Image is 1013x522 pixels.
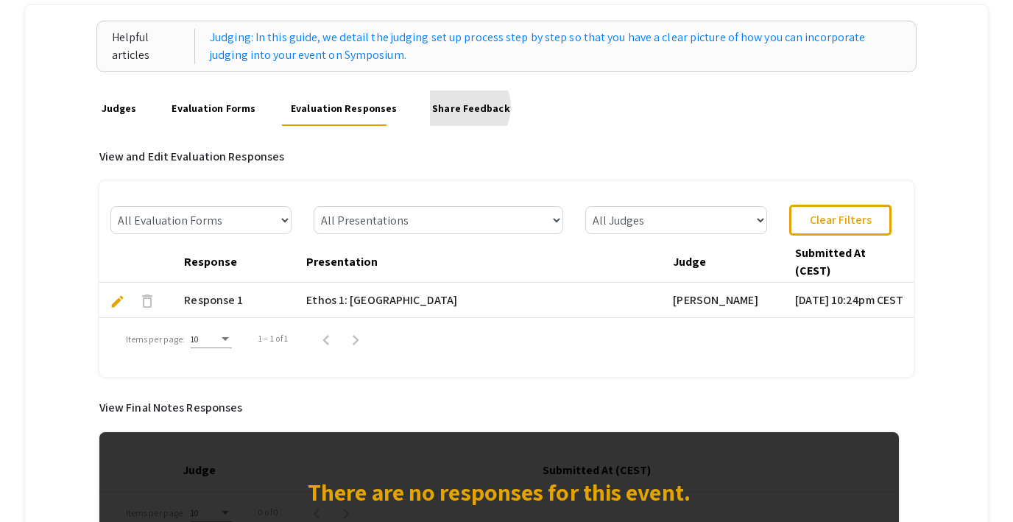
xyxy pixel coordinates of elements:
[789,205,892,236] button: Clear Filters
[99,401,900,415] h6: View Final Notes Responses
[11,456,63,511] iframe: Chat
[210,29,901,64] a: Judging: In this guide, we detail the judging set up process step by step so that you have a clea...
[126,333,186,346] div: Items per page:
[191,334,232,345] mat-select: Items per page:
[311,324,341,353] button: Previous page
[341,324,370,353] button: Next page
[306,253,378,271] div: Presentation
[169,91,258,126] a: Evaluation Forms
[184,253,237,271] div: Response
[180,283,303,318] mat-cell: Response 1
[303,283,669,318] mat-cell: Ethos 1: [GEOGRAPHIC_DATA]
[138,292,156,310] span: delete
[99,149,914,163] h6: View and Edit Evaluation Responses
[112,29,195,64] div: Helpful articles
[191,334,199,345] span: 10
[306,253,391,271] div: Presentation
[99,91,138,126] a: Judges
[673,253,706,271] div: Judge
[110,294,125,309] span: edit
[103,286,133,315] button: edit
[669,283,791,318] mat-cell: [PERSON_NAME]
[133,286,162,315] button: delete
[184,253,250,271] div: Response
[795,244,897,280] div: Submitted At (CEST)
[430,91,512,126] a: Share Feedback
[795,244,910,280] div: Submitted At (CEST)
[308,474,691,509] p: There are no responses for this event.
[258,332,288,345] div: 1 – 1 of 1
[791,283,914,318] mat-cell: [DATE] 10:24pm CEST
[673,253,719,271] div: Judge
[289,91,400,126] a: Evaluation Responses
